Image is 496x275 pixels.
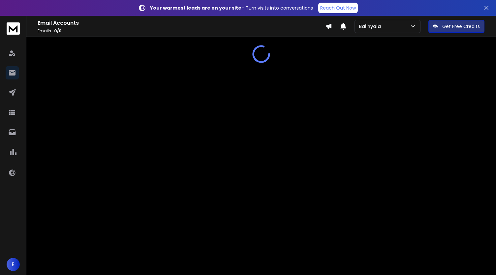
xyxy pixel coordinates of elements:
[359,23,384,30] p: Balinyala
[38,28,325,34] p: Emails :
[428,20,484,33] button: Get Free Credits
[150,5,241,11] strong: Your warmest leads are on your site
[7,258,20,271] button: E
[442,23,480,30] p: Get Free Credits
[320,5,356,11] p: Reach Out Now
[38,19,325,27] h1: Email Accounts
[150,5,313,11] p: – Turn visits into conversations
[7,22,20,35] img: logo
[318,3,358,13] a: Reach Out Now
[54,28,62,34] span: 0 / 0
